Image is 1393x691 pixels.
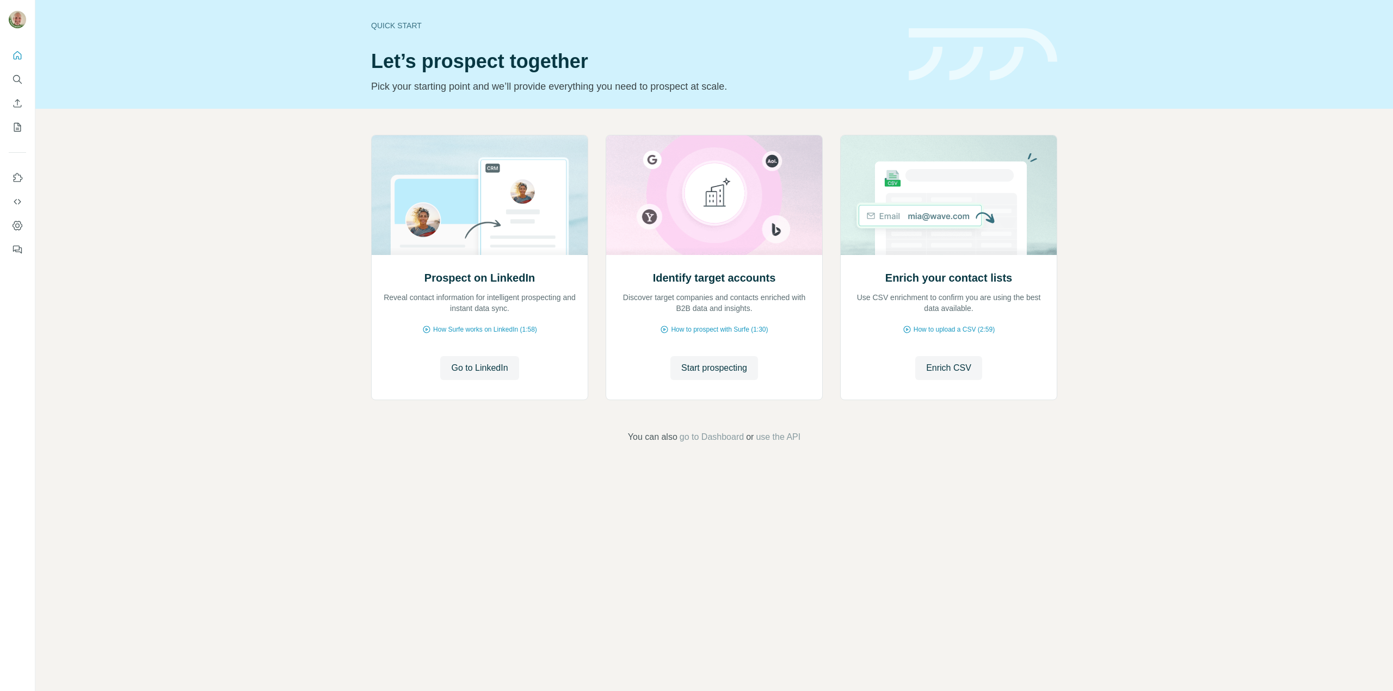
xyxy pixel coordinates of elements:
button: Search [9,70,26,89]
img: Avatar [9,11,26,28]
span: or [746,431,754,444]
button: Dashboard [9,216,26,235]
p: Reveal contact information for intelligent prospecting and instant data sync. [383,292,577,314]
h2: Enrich your contact lists [885,270,1012,285]
button: Use Surfe API [9,192,26,211]
span: How to prospect with Surfe (1:30) [671,325,768,334]
span: Enrich CSV [926,362,971,375]
button: use the API [756,431,800,444]
p: Discover target companies and contacts enriched with B2B data and insights. [617,292,811,314]
span: How Surfe works on LinkedIn (1:58) [433,325,537,334]
img: Prospect on LinkedIn [371,135,588,255]
span: How to upload a CSV (2:59) [914,325,995,334]
button: Start prospecting [670,356,758,380]
p: Use CSV enrichment to confirm you are using the best data available. [852,292,1046,314]
button: Quick start [9,46,26,65]
img: Identify target accounts [606,135,823,255]
img: Enrich your contact lists [840,135,1057,255]
h2: Prospect on LinkedIn [424,270,535,285]
button: My lists [9,117,26,137]
button: Enrich CSV [915,356,982,380]
div: Quick start [371,20,896,31]
h2: Identify target accounts [653,270,776,285]
img: banner [909,28,1057,81]
span: Start prospecting [681,362,747,375]
p: Pick your starting point and we’ll provide everything you need to prospect at scale. [371,79,896,94]
button: Go to LinkedIn [440,356,519,380]
button: Feedback [9,240,26,259]
span: You can also [628,431,677,444]
button: Use Surfe on LinkedIn [9,168,26,188]
button: Enrich CSV [9,94,26,113]
h1: Let’s prospect together [371,51,896,72]
button: go to Dashboard [680,431,744,444]
span: Go to LinkedIn [451,362,508,375]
